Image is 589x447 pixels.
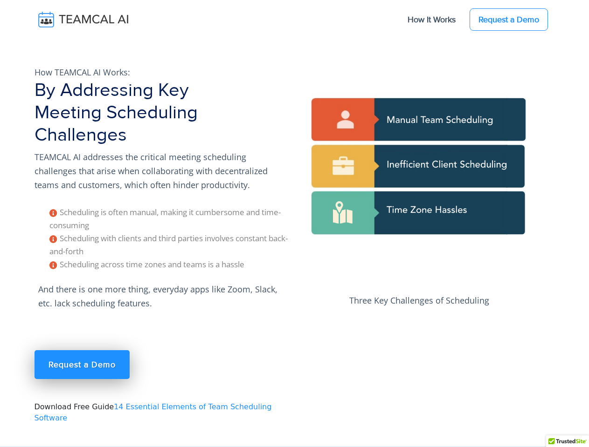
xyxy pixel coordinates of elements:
[35,278,289,314] p: And there is one more thing, everyday apps like Zoom, Slack, etc. lack scheduling features.
[300,293,538,307] p: Three Key Challenges of Scheduling
[470,8,548,31] a: Request a Demo
[49,206,289,232] li: Scheduling is often manual, making it cumbersome and time-consuming
[398,10,465,29] a: How It Works
[35,79,289,146] h1: By Addressing Key Meeting Scheduling Challenges
[29,56,295,446] div: Download Free Guide
[300,56,538,293] img: pic
[35,65,289,79] p: How TEAMCAL AI Works:
[49,258,289,271] li: Scheduling across time zones and teams is a hassle
[35,350,130,379] a: Request a Demo
[35,402,272,422] a: 14 Essential Elements of Team Scheduling Software
[49,232,289,258] li: Scheduling with clients and third parties involves constant back-and-forth
[35,150,289,192] p: TEAMCAL AI addresses the critical meeting scheduling challenges that arise when collaborating wit...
